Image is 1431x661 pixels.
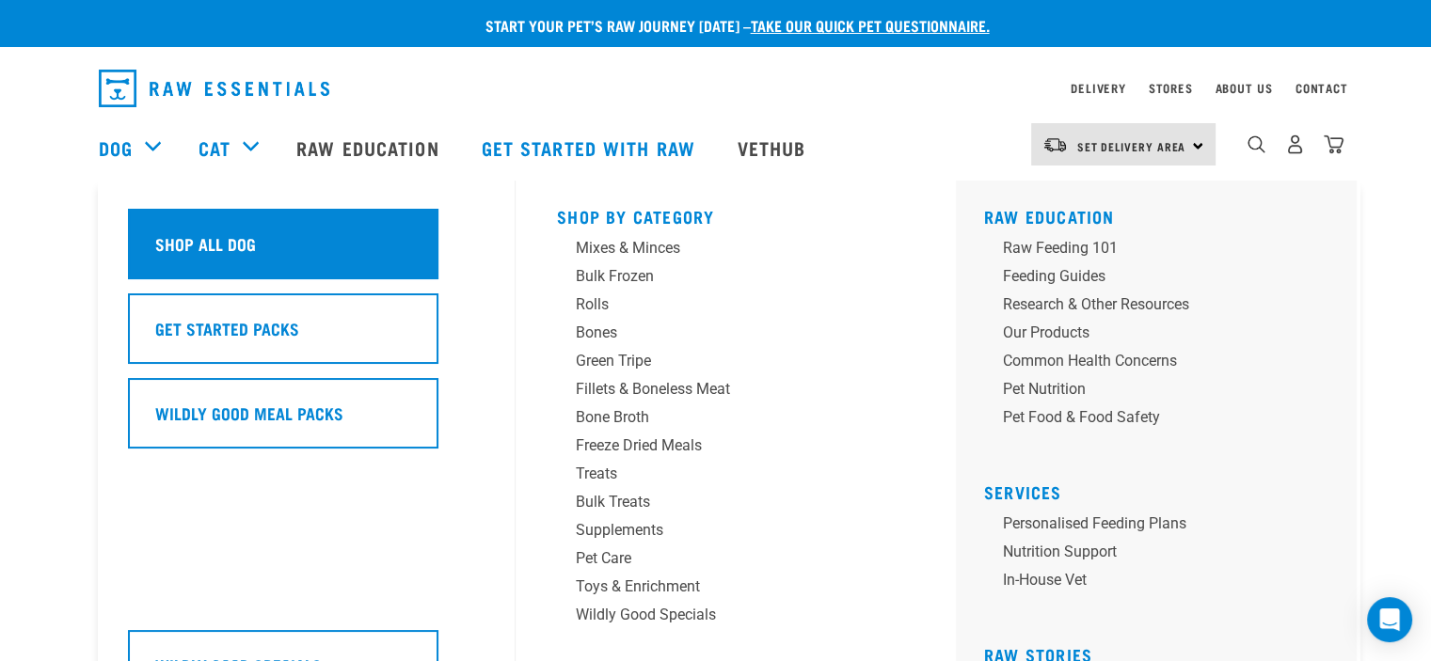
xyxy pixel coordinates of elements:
a: Raw Stories [984,650,1092,659]
a: Stores [1149,85,1193,91]
div: Freeze Dried Meals [576,434,869,457]
a: Our Products [984,322,1342,350]
a: Common Health Concerns [984,350,1342,378]
a: Contact [1296,85,1348,91]
div: Mixes & Minces [576,237,869,260]
a: Treats [557,463,914,491]
a: Wildly Good Specials [557,604,914,632]
a: Green Tripe [557,350,914,378]
a: Mixes & Minces [557,237,914,265]
div: Pet Food & Food Safety [1003,406,1296,429]
a: Feeding Guides [984,265,1342,293]
a: Personalised Feeding Plans [984,512,1342,541]
div: Common Health Concerns [1003,350,1296,372]
img: home-icon-1@2x.png [1248,135,1265,153]
a: Pet Nutrition [984,378,1342,406]
div: Pet Care [576,547,869,570]
a: Bones [557,322,914,350]
a: Bone Broth [557,406,914,434]
a: Cat [199,134,231,162]
a: In-house vet [984,569,1342,597]
a: Dog [99,134,133,162]
img: user.png [1285,134,1305,154]
a: Raw Feeding 101 [984,237,1342,265]
a: Raw Education [984,212,1115,221]
a: Supplements [557,519,914,547]
a: Toys & Enrichment [557,575,914,604]
h5: Shop By Category [557,207,914,222]
div: Toys & Enrichment [576,575,869,598]
div: Research & Other Resources [1003,293,1296,316]
h5: Shop All Dog [155,231,256,256]
a: Raw Education [278,110,462,185]
div: Rolls [576,293,869,316]
a: Delivery [1071,85,1125,91]
h5: Wildly Good Meal Packs [155,401,343,425]
a: Freeze Dried Meals [557,434,914,463]
h5: Get Started Packs [155,316,299,340]
a: Nutrition Support [984,541,1342,569]
a: Get started with Raw [463,110,719,185]
div: Bone Broth [576,406,869,429]
a: Fillets & Boneless Meat [557,378,914,406]
a: Vethub [719,110,830,185]
a: Pet Care [557,547,914,575]
img: home-icon@2x.png [1324,134,1344,154]
a: Pet Food & Food Safety [984,406,1342,434]
img: Raw Essentials Logo [99,70,329,107]
div: Bones [576,322,869,344]
div: Fillets & Boneless Meat [576,378,869,401]
a: Bulk Treats [557,491,914,519]
div: Feeding Guides [1003,265,1296,288]
div: Pet Nutrition [1003,378,1296,401]
div: Bulk Frozen [576,265,869,288]
a: take our quick pet questionnaire. [751,21,990,29]
div: Green Tripe [576,350,869,372]
nav: dropdown navigation [84,62,1348,115]
div: Raw Feeding 101 [1003,237,1296,260]
a: About Us [1215,85,1272,91]
a: Rolls [557,293,914,322]
a: Research & Other Resources [984,293,1342,322]
span: Set Delivery Area [1077,143,1186,150]
div: Supplements [576,519,869,542]
div: Wildly Good Specials [576,604,869,626]
div: Our Products [1003,322,1296,344]
a: Shop All Dog [128,209,485,293]
a: Get Started Packs [128,293,485,378]
div: Bulk Treats [576,491,869,513]
div: Treats [576,463,869,485]
img: van-moving.png [1042,136,1068,153]
a: Bulk Frozen [557,265,914,293]
a: Wildly Good Meal Packs [128,378,485,463]
div: Open Intercom Messenger [1367,597,1412,642]
h5: Services [984,482,1342,497]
